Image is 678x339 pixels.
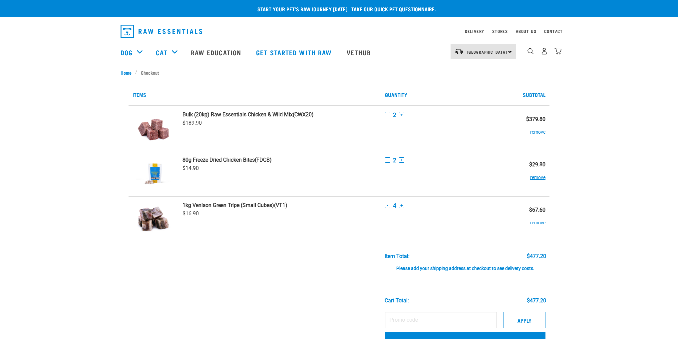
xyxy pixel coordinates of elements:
[249,39,340,66] a: Get started with Raw
[182,157,255,163] strong: 80g Freeze Dried Chicken Bites
[182,157,377,163] a: 80g Freeze Dried Chicken Bites(FDCB)
[385,112,390,117] button: -
[554,48,561,55] img: home-icon@2x.png
[385,253,410,259] div: Item Total:
[351,7,436,10] a: take our quick pet questionnaire.
[527,298,546,304] div: $477.20
[182,120,202,126] span: $189.90
[508,196,549,242] td: $67.60
[399,157,404,163] button: +
[508,151,549,196] td: $29.80
[527,253,546,259] div: $477.20
[121,25,202,38] img: Raw Essentials Logo
[182,210,199,217] span: $16.90
[541,48,548,55] img: user.png
[129,84,381,106] th: Items
[115,22,563,41] nav: dropdown navigation
[516,30,536,32] a: About Us
[136,157,170,191] img: Freeze Dried Chicken Bites
[527,48,534,54] img: home-icon-1@2x.png
[381,84,507,106] th: Quantity
[399,112,404,117] button: +
[530,122,545,135] button: remove
[182,165,199,171] span: $14.90
[508,106,549,151] td: $379.80
[182,111,293,118] strong: Bulk (20kg) Raw Essentials Chicken & Wild Mix
[393,157,396,164] span: 2
[156,47,167,57] a: Cat
[508,84,549,106] th: Subtotal
[385,298,409,304] div: Cart total:
[121,69,135,76] a: Home
[340,39,379,66] a: Vethub
[385,203,390,208] button: -
[121,69,557,76] nav: breadcrumbs
[184,39,249,66] a: Raw Education
[136,202,170,236] img: Venison Green Tripe (Small Cubes)
[492,30,508,32] a: Stores
[385,259,546,271] div: Please add your shipping address at checkout to see delivery costs.
[467,51,507,53] span: [GEOGRAPHIC_DATA]
[121,47,133,57] a: Dog
[393,111,396,118] span: 2
[393,202,396,209] span: 4
[530,168,545,181] button: remove
[399,203,404,208] button: +
[136,111,170,146] img: Raw Essentials Chicken & Wild Mix
[182,202,274,208] strong: 1kg Venison Green Tripe (Small Cubes)
[465,30,484,32] a: Delivery
[385,312,497,328] input: Promo code
[182,202,377,208] a: 1kg Venison Green Tripe (Small Cubes)(VT1)
[385,157,390,163] button: -
[504,312,545,328] button: Apply
[544,30,563,32] a: Contact
[182,111,377,118] a: Bulk (20kg) Raw Essentials Chicken & Wild Mix(CWX20)
[530,213,545,226] button: remove
[455,48,464,54] img: van-moving.png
